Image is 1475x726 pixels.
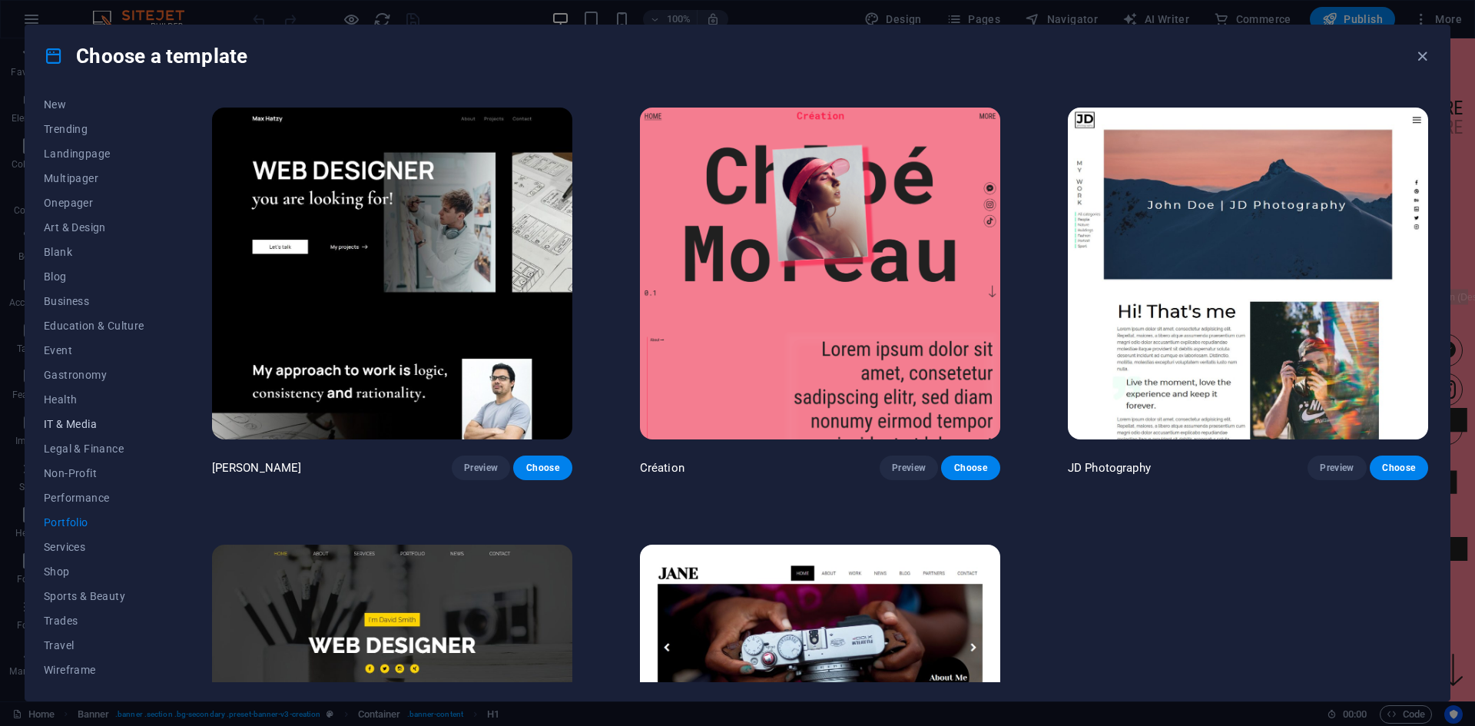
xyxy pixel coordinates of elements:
[640,460,684,476] p: Création
[44,393,144,406] span: Health
[44,44,247,68] h4: Choose a template
[1308,456,1366,480] button: Preview
[44,516,144,529] span: Portfolio
[44,240,144,264] button: Blank
[44,320,144,332] span: Education & Culture
[44,338,144,363] button: Event
[44,197,144,209] span: Onepager
[44,141,144,166] button: Landingpage
[44,123,144,135] span: Trending
[44,467,144,479] span: Non-Profit
[1320,462,1354,474] span: Preview
[44,608,144,633] button: Trades
[44,486,144,510] button: Performance
[44,92,144,117] button: New
[44,166,144,191] button: Multipager
[44,443,144,455] span: Legal & Finance
[44,633,144,658] button: Travel
[44,615,144,627] span: Trades
[44,535,144,559] button: Services
[44,191,144,215] button: Onepager
[44,221,144,234] span: Art & Design
[525,462,559,474] span: Choose
[44,246,144,258] span: Blank
[640,108,1000,439] img: Création
[44,117,144,141] button: Trending
[941,456,999,480] button: Choose
[212,108,572,439] img: Max Hatzy
[953,462,987,474] span: Choose
[44,584,144,608] button: Sports & Beauty
[880,456,938,480] button: Preview
[44,541,144,553] span: Services
[44,270,144,283] span: Blog
[44,289,144,313] button: Business
[44,148,144,160] span: Landingpage
[44,436,144,461] button: Legal & Finance
[452,456,510,480] button: Preview
[44,418,144,430] span: IT & Media
[44,344,144,356] span: Event
[892,462,926,474] span: Preview
[44,664,144,676] span: Wireframe
[44,565,144,578] span: Shop
[44,658,144,682] button: Wireframe
[44,295,144,307] span: Business
[44,313,144,338] button: Education & Culture
[44,559,144,584] button: Shop
[44,172,144,184] span: Multipager
[44,492,144,504] span: Performance
[1068,460,1151,476] p: JD Photography
[212,460,302,476] p: [PERSON_NAME]
[44,590,144,602] span: Sports & Beauty
[513,456,572,480] button: Choose
[44,412,144,436] button: IT & Media
[44,510,144,535] button: Portfolio
[44,461,144,486] button: Non-Profit
[44,264,144,289] button: Blog
[44,363,144,387] button: Gastronomy
[464,462,498,474] span: Preview
[44,639,144,651] span: Travel
[44,98,144,111] span: New
[44,387,144,412] button: Health
[1370,456,1428,480] button: Choose
[44,369,144,381] span: Gastronomy
[1382,462,1416,474] span: Choose
[1068,108,1428,439] img: JD Photography
[44,215,144,240] button: Art & Design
